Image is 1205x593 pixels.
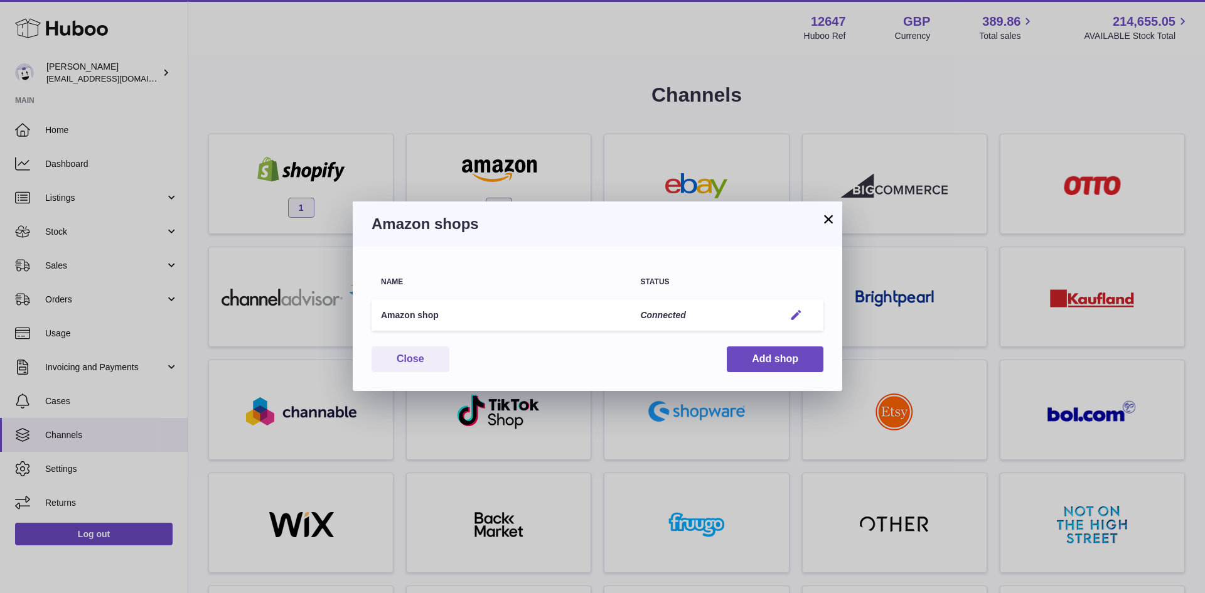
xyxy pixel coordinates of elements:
button: Close [372,346,449,372]
button: Add shop [727,346,823,372]
h3: Amazon shops [372,214,823,234]
div: Name [381,278,621,286]
td: Connected [631,299,775,331]
button: × [821,211,836,227]
div: Status [640,278,766,286]
td: Amazon shop [372,299,631,331]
